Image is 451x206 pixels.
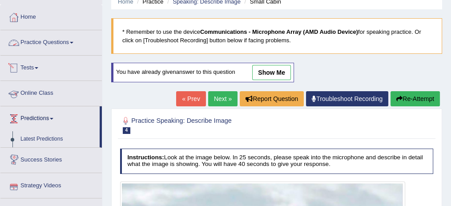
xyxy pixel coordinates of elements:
[0,81,102,103] a: Online Class
[120,149,434,174] h4: Look at the image below. In 25 seconds, please speak into the microphone and describe in detail w...
[16,131,100,147] a: Latest Predictions
[176,91,205,106] a: « Prev
[200,28,358,35] b: Communications - Microphone Array (AMD Audio Device)
[252,65,291,80] a: show me
[306,91,388,106] a: Troubleshoot Recording
[391,91,440,106] button: Re-Attempt
[0,173,102,195] a: Strategy Videos
[111,18,442,54] blockquote: * Remember to use the device for speaking practice. Or click on [Troubleshoot Recording] button b...
[0,148,102,170] a: Success Stories
[120,115,314,134] h2: Practice Speaking: Describe Image
[0,5,102,27] a: Home
[0,30,102,53] a: Practice Questions
[0,106,100,129] a: Predictions
[208,91,238,106] a: Next »
[127,154,164,161] b: Instructions:
[111,63,294,82] div: You have already given answer to this question
[123,127,131,134] span: 4
[240,91,304,106] button: Report Question
[0,56,102,78] a: Tests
